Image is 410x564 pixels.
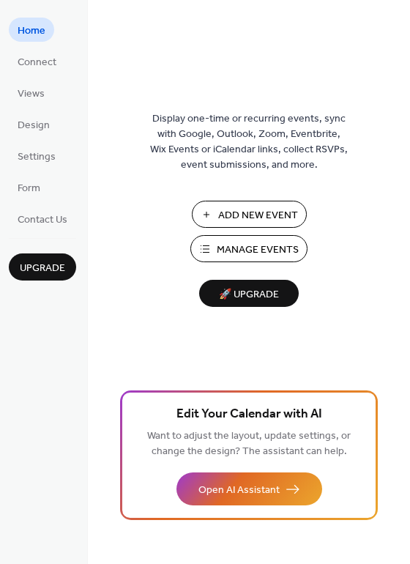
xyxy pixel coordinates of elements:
[9,112,59,136] a: Design
[18,23,45,39] span: Home
[9,253,76,281] button: Upgrade
[192,201,307,228] button: Add New Event
[190,235,307,262] button: Manage Events
[9,175,49,199] a: Form
[198,483,280,498] span: Open AI Assistant
[217,242,299,258] span: Manage Events
[18,181,40,196] span: Form
[9,144,64,168] a: Settings
[18,212,67,228] span: Contact Us
[150,111,348,173] span: Display one-time or recurring events, sync with Google, Outlook, Zoom, Eventbrite, Wix Events or ...
[147,426,351,461] span: Want to adjust the layout, update settings, or change the design? The assistant can help.
[176,472,322,505] button: Open AI Assistant
[18,118,50,133] span: Design
[208,285,290,305] span: 🚀 Upgrade
[18,149,56,165] span: Settings
[18,86,45,102] span: Views
[176,404,322,425] span: Edit Your Calendar with AI
[9,81,53,105] a: Views
[218,208,298,223] span: Add New Event
[20,261,65,276] span: Upgrade
[9,207,76,231] a: Contact Us
[9,49,65,73] a: Connect
[9,18,54,42] a: Home
[199,280,299,307] button: 🚀 Upgrade
[18,55,56,70] span: Connect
